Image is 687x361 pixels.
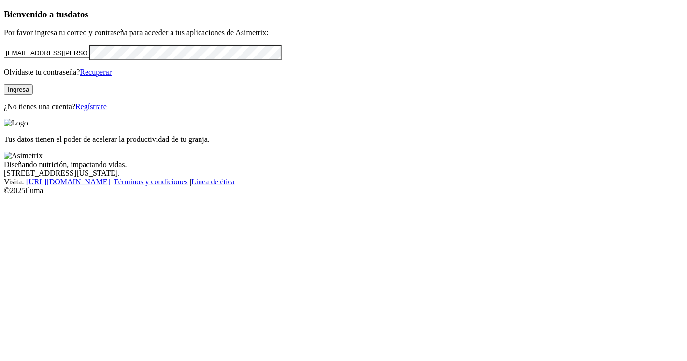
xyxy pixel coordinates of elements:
[4,152,43,160] img: Asimetrix
[4,102,683,111] p: ¿No tienes una cuenta?
[4,84,33,95] button: Ingresa
[75,102,107,111] a: Regístrate
[68,9,88,19] span: datos
[114,178,188,186] a: Términos y condiciones
[4,186,683,195] div: © 2025 Iluma
[191,178,235,186] a: Línea de ética
[4,169,683,178] div: [STREET_ADDRESS][US_STATE].
[4,28,683,37] p: Por favor ingresa tu correo y contraseña para acceder a tus aplicaciones de Asimetrix:
[4,135,683,144] p: Tus datos tienen el poder de acelerar la productividad de tu granja.
[4,119,28,127] img: Logo
[26,178,110,186] a: [URL][DOMAIN_NAME]
[4,48,89,58] input: Tu correo
[4,160,683,169] div: Diseñando nutrición, impactando vidas.
[4,68,683,77] p: Olvidaste tu contraseña?
[4,9,683,20] h3: Bienvenido a tus
[80,68,112,76] a: Recuperar
[4,178,683,186] div: Visita : | |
